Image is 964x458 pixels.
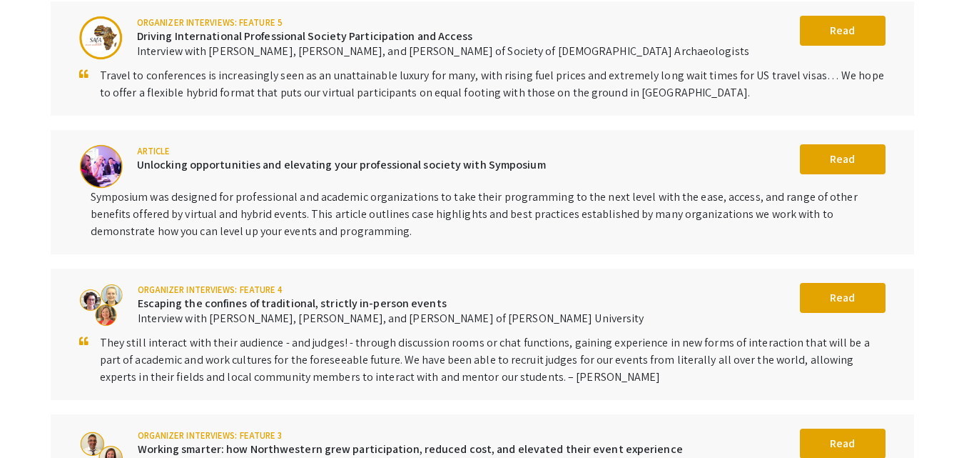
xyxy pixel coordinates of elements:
div: Interview with [PERSON_NAME], [PERSON_NAME], and [PERSON_NAME] of Society of [DEMOGRAPHIC_DATA] A... [137,43,749,60]
div: Interview with [PERSON_NAME], [PERSON_NAME], and [PERSON_NAME] of [PERSON_NAME] University [138,310,644,327]
div: They still interact with their audience - and judges! - through discussion rooms or chat function... [100,334,886,386]
img: Unlocking opportunities and elevating your professional society with Symposium [79,144,123,189]
img: Escaping the confines of traditional, strictly in-person events [79,283,123,327]
div: Article [137,144,546,158]
div: Symposium was designed for professional and academic organizations to take their programming to t... [91,189,886,240]
h6: Escaping the confines of traditional, strictly in-person events [138,297,644,310]
img: Driving International Professional Society Participation and Access [79,16,123,60]
div: Organizer interviews: Feature 5 [137,16,749,29]
div: Organizer interviews: Feature 3 [138,429,683,442]
h6: Unlocking opportunities and elevating your professional society with Symposium [137,158,546,171]
div: Organizer interviews: Feature 4 [138,283,644,297]
h6: Driving International Professional Society Participation and Access [137,29,749,43]
h6: Working smarter: how Northwestern grew participation, reduced cost, and elevated their event expe... [138,442,683,456]
button: Read [800,283,886,313]
button: Read [800,144,886,174]
iframe: Chat [11,394,61,447]
button: Read [800,16,886,46]
div: Travel to conferences is increasingly seen as an unattainable luxury for many, with rising fuel p... [100,67,886,101]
